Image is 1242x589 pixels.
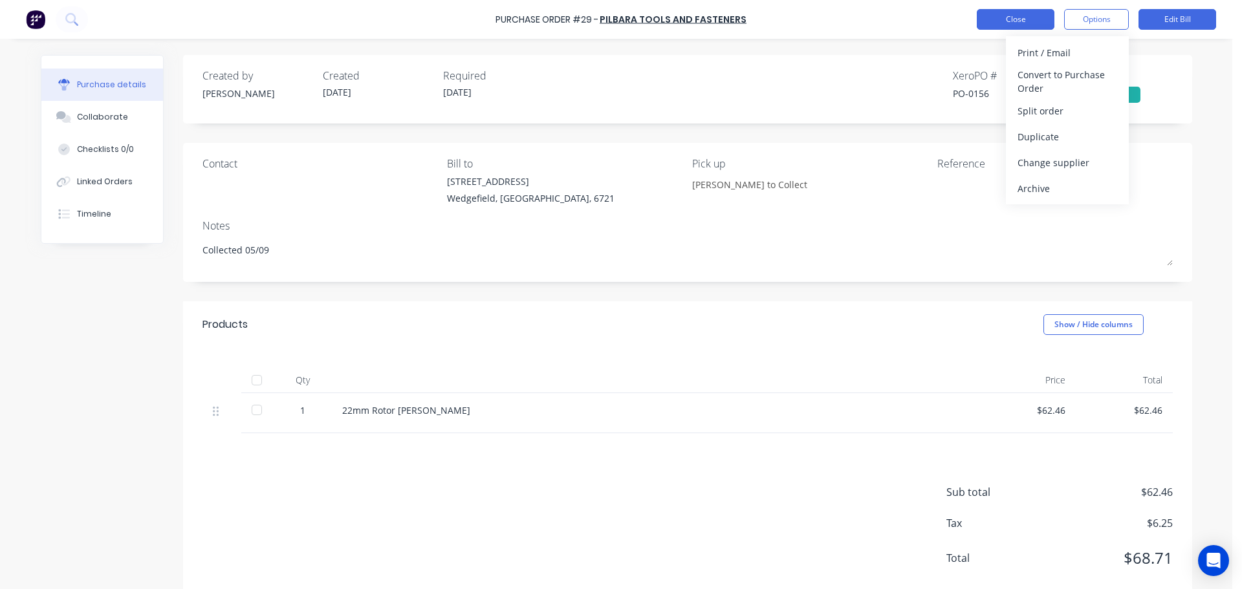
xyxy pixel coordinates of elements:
div: Timeline [77,208,111,220]
div: Contact [202,156,438,171]
button: Options [1064,9,1129,30]
button: Timeline [41,198,163,230]
span: Sub total [946,484,1043,500]
button: Linked Orders [41,166,163,198]
div: Convert to Purchase Order [1018,65,1117,98]
img: Factory [26,10,45,29]
input: Enter notes... [692,175,810,194]
button: Print / Email [1006,39,1129,65]
div: Xero PO # [953,68,1063,83]
button: Collaborate [41,101,163,133]
span: Total [946,550,1043,566]
button: Show / Hide columns [1043,314,1144,335]
div: Products [202,317,248,332]
div: Duplicate [1018,127,1117,146]
div: Print / Email [1018,43,1117,62]
div: Change supplier [1018,153,1117,172]
div: Required [443,68,553,83]
button: Purchase details [41,69,163,101]
div: 1 [284,403,321,417]
button: Split order [1006,98,1129,123]
div: [PERSON_NAME] [202,87,312,100]
div: Notes [202,218,1173,233]
div: Purchase Order #29 - [496,13,598,27]
div: Pick up [692,156,928,171]
div: Linked Orders [77,176,133,187]
div: Bill to [447,156,682,171]
a: Pilbara Tools and Fasteners [600,13,746,26]
div: $62.46 [1086,403,1162,417]
button: Checklists 0/0 [41,133,163,166]
div: Wedgefield, [GEOGRAPHIC_DATA], 6721 [447,191,615,205]
textarea: Collected 05/09 [202,237,1173,266]
span: $68.71 [1043,546,1173,570]
div: Created by [202,68,312,83]
div: Checklists 0/0 [77,144,134,155]
div: Price [979,367,1076,393]
div: Collaborate [77,111,128,123]
div: Total [1076,367,1173,393]
button: Change supplier [1006,149,1129,175]
div: Qty [274,367,332,393]
div: Archive [1018,179,1117,198]
div: Created [323,68,433,83]
span: $62.46 [1043,484,1173,500]
div: [STREET_ADDRESS] [447,175,615,188]
span: $6.25 [1043,515,1173,531]
span: Tax [946,515,1043,531]
div: $62.46 [989,403,1065,417]
div: 22mm Rotor [PERSON_NAME] [342,403,968,417]
div: PO-0156 [953,87,1063,100]
div: Reference [937,156,1173,171]
button: Duplicate [1006,123,1129,149]
button: Close [977,9,1054,30]
div: Split order [1018,102,1117,120]
div: Open Intercom Messenger [1198,545,1229,576]
div: Purchase details [77,79,146,91]
button: Archive [1006,175,1129,201]
button: Convert to Purchase Order [1006,65,1129,98]
button: Edit Bill [1138,9,1216,30]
